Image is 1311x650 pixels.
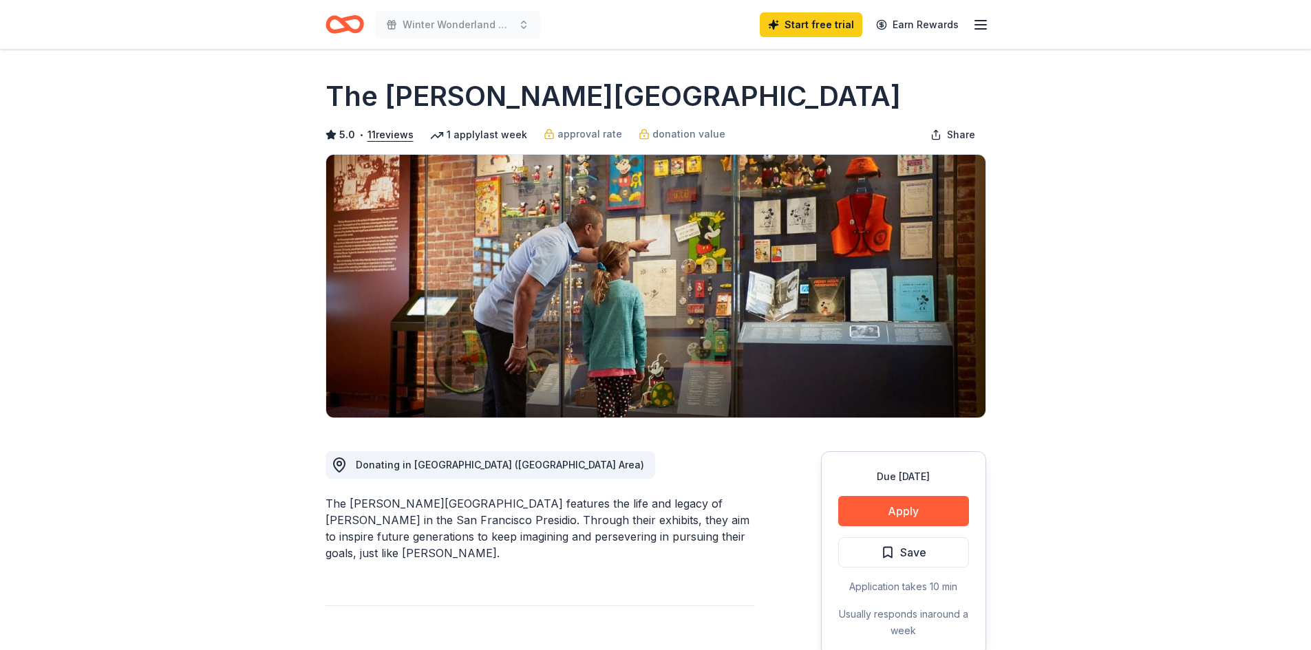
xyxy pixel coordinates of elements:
a: Earn Rewards [868,12,967,37]
a: Start free trial [760,12,862,37]
button: Save [838,537,969,567]
span: • [359,129,363,140]
span: approval rate [557,126,622,142]
button: Winter Wonderland 2025 [375,11,540,39]
span: Winter Wonderland 2025 [403,17,513,33]
div: Due [DATE] [838,468,969,485]
button: Apply [838,496,969,526]
div: Usually responds in around a week [838,606,969,639]
img: Image for The Walt Disney Museum [326,155,985,418]
div: 1 apply last week [430,127,527,143]
a: donation value [639,126,725,142]
span: Share [947,127,975,143]
div: Application takes 10 min [838,578,969,595]
button: Share [919,121,986,149]
h1: The [PERSON_NAME][GEOGRAPHIC_DATA] [326,77,901,116]
button: 11reviews [367,127,414,143]
a: approval rate [544,126,622,142]
span: Donating in [GEOGRAPHIC_DATA] ([GEOGRAPHIC_DATA] Area) [356,459,644,470]
span: Save [900,543,926,561]
a: Home [326,8,364,41]
div: The [PERSON_NAME][GEOGRAPHIC_DATA] features the life and legacy of [PERSON_NAME] in the San Franc... [326,495,755,561]
span: 5.0 [339,127,355,143]
span: donation value [652,126,725,142]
